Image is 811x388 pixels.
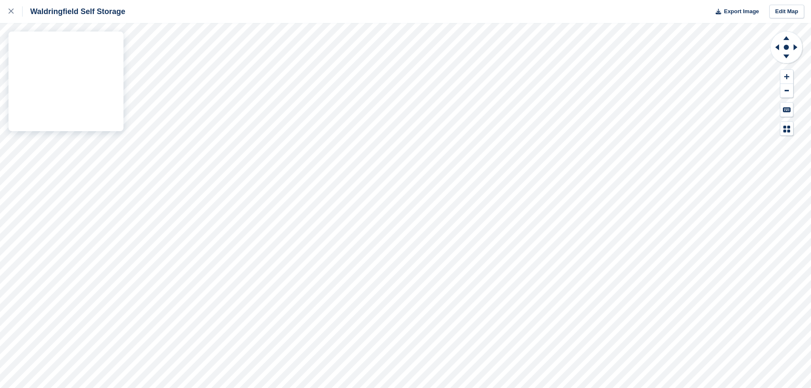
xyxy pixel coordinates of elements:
[724,7,759,16] span: Export Image
[780,84,793,98] button: Zoom Out
[23,6,125,17] div: Waldringfield Self Storage
[780,122,793,136] button: Map Legend
[769,5,804,19] a: Edit Map
[780,103,793,117] button: Keyboard Shortcuts
[780,70,793,84] button: Zoom In
[711,5,759,19] button: Export Image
